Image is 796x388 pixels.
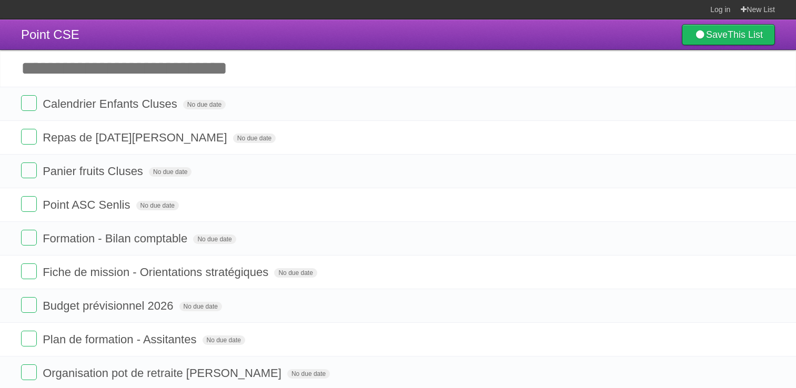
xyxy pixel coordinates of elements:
label: Done [21,297,37,313]
span: Fiche de mission - Orientations stratégiques [43,266,271,279]
label: Done [21,129,37,145]
span: Organisation pot de retraite [PERSON_NAME] [43,366,284,380]
span: No due date [233,134,276,143]
label: Done [21,331,37,346]
span: No due date [203,335,245,345]
label: Done [21,230,37,246]
span: No due date [149,167,192,177]
span: Plan de formation - Assitantes [43,333,199,346]
span: Point ASC Senlis [43,198,133,211]
label: Done [21,95,37,111]
span: Formation - Bilan comptable [43,232,190,245]
span: No due date [179,302,222,311]
a: SaveThis List [682,24,775,45]
label: Done [21,196,37,212]
label: Done [21,263,37,279]
span: Budget prévisionnel 2026 [43,299,176,312]
label: Done [21,364,37,380]
span: No due date [183,100,226,109]
span: Repas de [DATE][PERSON_NAME] [43,131,230,144]
span: Panier fruits Cluses [43,165,146,178]
b: This List [728,29,763,40]
span: Calendrier Enfants Cluses [43,97,180,110]
span: No due date [287,369,330,379]
span: No due date [274,268,317,278]
span: No due date [193,234,236,244]
label: Done [21,162,37,178]
span: No due date [136,201,179,210]
span: Point CSE [21,27,79,42]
